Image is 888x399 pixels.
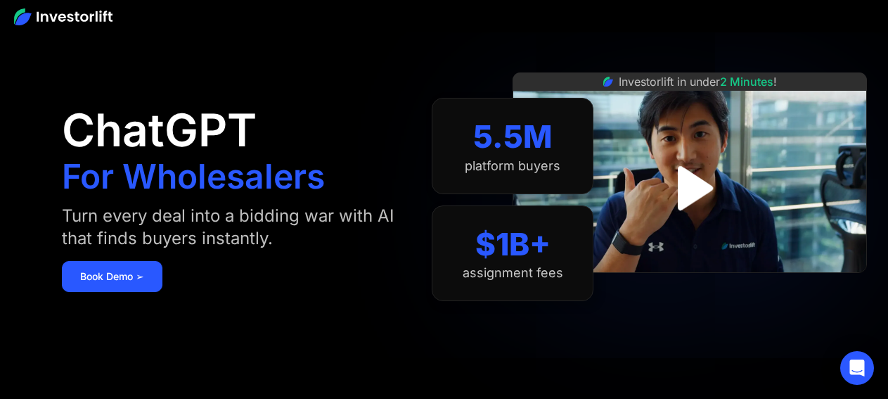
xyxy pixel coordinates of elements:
[619,73,777,90] div: Investorlift in under !
[62,108,257,153] h1: ChatGPT
[475,226,551,263] div: $1B+
[62,205,404,250] div: Turn every deal into a bidding war with AI that finds buyers instantly.
[62,160,325,194] h1: For Wholesalers
[62,261,162,292] a: Book Demo ➢
[659,157,721,220] a: open lightbox
[463,265,563,281] div: assignment fees
[465,158,560,174] div: platform buyers
[473,118,553,156] div: 5.5M
[840,351,874,385] div: Open Intercom Messenger
[584,280,795,297] iframe: Customer reviews powered by Trustpilot
[720,75,773,89] span: 2 Minutes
